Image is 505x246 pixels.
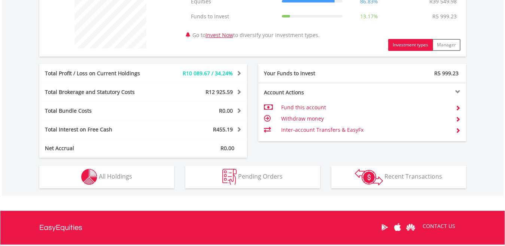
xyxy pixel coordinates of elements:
button: Recent Transactions [331,166,466,188]
a: CONTACT US [417,216,460,237]
td: 13.17% [346,9,392,24]
div: Total Brokerage and Statutory Costs [39,88,161,96]
span: All Holdings [99,172,132,180]
button: Manager [432,39,460,51]
span: Recent Transactions [384,172,442,180]
span: R0.00 [219,107,233,114]
td: Fund this account [281,102,449,113]
td: Withdraw money [281,113,449,124]
div: Account Actions [258,89,362,96]
span: R10 089.67 / 34.24% [183,70,233,77]
div: Net Accrual [39,145,161,152]
span: R455.19 [213,126,233,133]
span: R12 925.59 [206,88,233,95]
img: transactions-zar-wht.png [355,169,383,185]
span: Pending Orders [238,172,283,180]
img: holdings-wht.png [81,169,97,185]
div: Total Interest on Free Cash [39,126,161,133]
button: Pending Orders [185,166,320,188]
td: R5 999.23 [429,9,460,24]
span: R5 999.23 [434,70,459,77]
td: Funds to Invest [187,9,278,24]
button: All Holdings [39,166,174,188]
button: Investment types [388,39,433,51]
a: Google Play [378,216,391,239]
a: EasyEquities [39,211,82,245]
a: Apple [391,216,404,239]
img: pending_instructions-wht.png [222,169,237,185]
div: Total Profit / Loss on Current Holdings [39,70,161,77]
a: Huawei [404,216,417,239]
div: Your Funds to Invest [258,70,362,77]
a: Invest Now [206,31,233,39]
td: Inter-account Transfers & EasyFx [281,124,449,136]
div: Total Bundle Costs [39,107,161,115]
span: R0.00 [220,145,234,152]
